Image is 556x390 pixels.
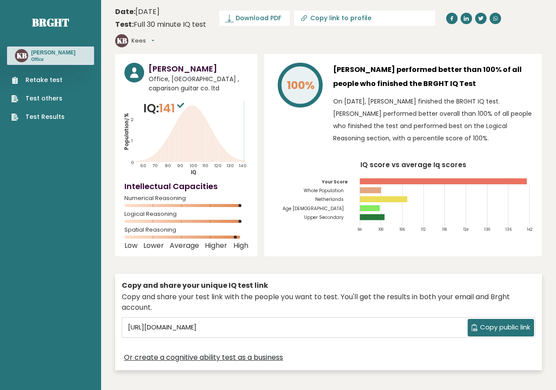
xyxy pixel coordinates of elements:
[214,163,222,168] tspan: 120
[233,244,248,247] span: High
[480,322,530,333] span: Copy public link
[143,244,164,247] span: Lower
[165,163,171,168] tspan: 80
[32,15,69,29] a: Brght
[149,75,248,93] span: Office, [GEOGRAPHIC_DATA] , caparison guitar co. ltd
[191,169,196,176] tspan: IQ
[177,163,183,168] tspan: 90
[468,319,534,336] button: Copy public link
[505,227,512,233] tspan: 136
[131,117,134,122] tspan: 2
[442,227,447,233] tspan: 118
[159,100,186,116] span: 141
[143,100,186,117] p: IQ:
[304,214,344,221] tspan: Upper Secondary
[357,227,362,233] tspan: 94
[140,163,146,168] tspan: 60
[205,244,227,247] span: Higher
[124,352,283,363] a: Or create a cognitive ability test as a business
[124,244,138,247] span: Low
[11,112,65,122] a: Test Results
[333,95,533,144] p: On [DATE], [PERSON_NAME] finished the BRGHT IQ test. [PERSON_NAME] performed better overall than ...
[131,36,154,45] button: Kees
[227,163,234,168] tspan: 130
[31,57,76,63] p: Office
[203,163,208,168] tspan: 110
[378,227,383,233] tspan: 100
[131,160,134,165] tspan: 0
[421,227,425,233] tspan: 112
[117,36,127,46] text: KB
[463,227,469,233] tspan: 124
[11,94,65,103] a: Test others
[11,75,65,85] a: Retake test
[283,205,344,212] tspan: Age [DEMOGRAPHIC_DATA]
[484,227,490,233] tspan: 130
[122,280,535,291] div: Copy and share your unique IQ test link
[124,180,248,192] h4: Intellectual Capacities
[124,212,248,216] span: Logical Reasoning
[333,63,533,91] h3: [PERSON_NAME] performed better than 100% of all people who finished the BRGHT IQ Test
[124,228,248,232] span: Spatial Reasoning
[124,197,248,200] span: Numerical Reasoning
[153,163,158,168] tspan: 70
[360,160,466,169] tspan: IQ score vs average Iq scores
[239,163,246,168] tspan: 140
[315,196,344,203] tspan: Netherlands
[527,227,533,233] tspan: 142
[17,50,27,61] text: KB
[31,49,76,56] h3: [PERSON_NAME]
[219,11,290,26] a: Download PDF
[322,179,348,185] tspan: Your Score
[149,63,248,75] h3: [PERSON_NAME]
[400,227,405,233] tspan: 106
[115,19,206,30] div: Full 30 minute IQ test
[304,187,344,194] tspan: Whole Population
[115,19,134,29] b: Test:
[170,244,199,247] span: Average
[122,292,535,313] div: Copy and share your test link with the people you want to test. You'll get the results in both yo...
[287,78,315,93] tspan: 100%
[189,163,197,168] tspan: 100
[123,113,130,150] tspan: Population/%
[131,138,133,143] tspan: 1
[115,7,135,17] b: Date:
[236,14,281,23] span: Download PDF
[115,7,160,17] time: [DATE]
